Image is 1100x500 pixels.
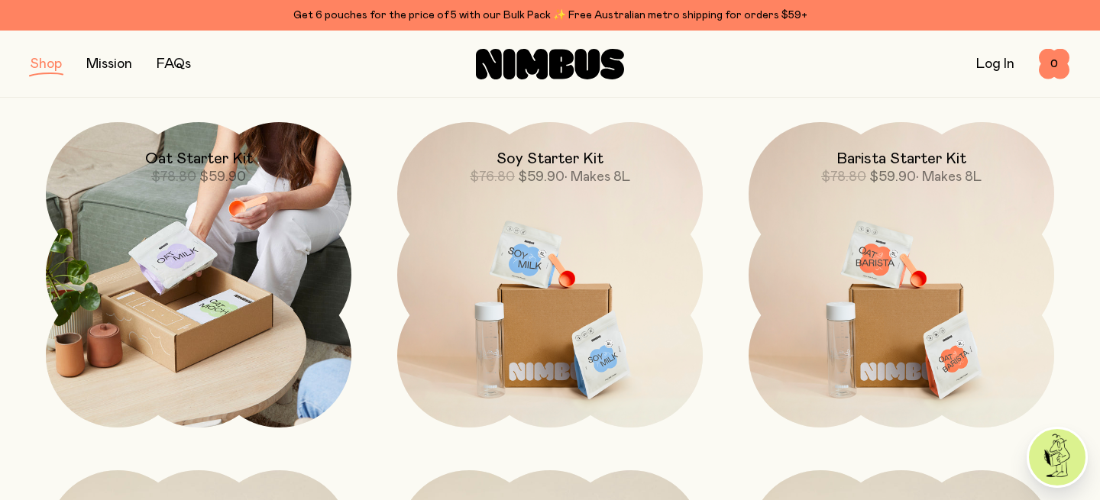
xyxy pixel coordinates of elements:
[976,57,1014,71] a: Log In
[470,170,515,184] span: $76.80
[869,170,916,184] span: $59.90
[836,150,966,168] h2: Barista Starter Kit
[31,6,1069,24] div: Get 6 pouches for the price of 5 with our Bulk Pack ✨ Free Australian metro shipping for orders $59+
[1029,429,1085,485] img: agent
[1039,49,1069,79] button: 0
[86,57,132,71] a: Mission
[497,150,603,168] h2: Soy Starter Kit
[46,122,351,427] a: Oat Starter Kit$78.80$59.90
[749,122,1054,427] a: Barista Starter Kit$78.80$59.90• Makes 8L
[518,170,565,184] span: $59.90
[821,170,866,184] span: $78.80
[145,150,253,168] h2: Oat Starter Kit
[397,122,703,427] a: Soy Starter Kit$76.80$59.90• Makes 8L
[916,170,982,184] span: • Makes 8L
[565,170,630,184] span: • Makes 8L
[151,170,196,184] span: $78.80
[199,170,246,184] span: $59.90
[157,57,191,71] a: FAQs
